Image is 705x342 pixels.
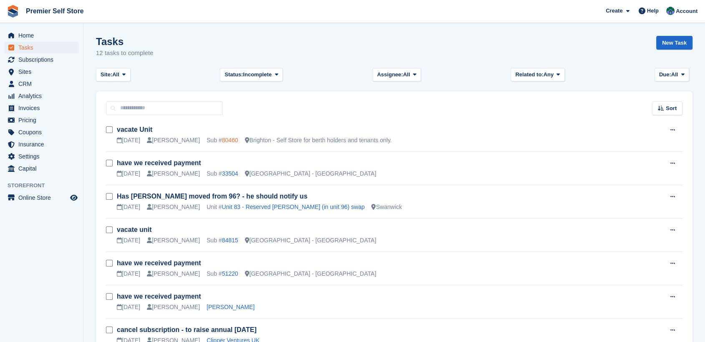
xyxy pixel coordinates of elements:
[117,259,201,267] a: have we received payment
[117,269,140,278] div: [DATE]
[515,70,543,79] span: Related to:
[96,36,154,47] h1: Tasks
[18,126,68,138] span: Coupons
[655,68,689,82] button: Due: All
[543,70,554,79] span: Any
[117,193,307,200] a: Has [PERSON_NAME] moved from 96? - he should notify us
[117,126,152,133] a: vacate Unit
[4,163,79,174] a: menu
[4,66,79,78] a: menu
[206,136,238,145] div: Sub #
[18,30,68,41] span: Home
[18,138,68,150] span: Insurance
[117,236,140,245] div: [DATE]
[7,5,19,18] img: stora-icon-8386f47178a22dfd0bd8f6a31ec36ba5ce8667c1dd55bd0f319d3a0aa187defe.svg
[245,236,376,245] div: [GEOGRAPHIC_DATA] - [GEOGRAPHIC_DATA]
[18,102,68,114] span: Invoices
[69,193,79,203] a: Preview store
[666,7,675,15] img: Jo Granger
[117,159,201,166] a: have we received payment
[222,204,365,210] a: Unit 83 - Reserved [PERSON_NAME] (in unit 96) swap
[147,236,200,245] div: [PERSON_NAME]
[117,303,140,312] div: [DATE]
[18,54,68,65] span: Subscriptions
[222,270,238,277] a: 51220
[117,169,140,178] div: [DATE]
[117,136,140,145] div: [DATE]
[147,269,200,278] div: [PERSON_NAME]
[224,70,243,79] span: Status:
[206,269,238,278] div: Sub #
[659,70,671,79] span: Due:
[117,326,257,333] a: cancel subscription - to raise annual [DATE]
[222,137,238,143] a: 80460
[18,66,68,78] span: Sites
[18,192,68,204] span: Online Store
[666,104,677,113] span: Sort
[18,90,68,102] span: Analytics
[647,7,659,15] span: Help
[245,136,392,145] div: Brighton - Self Store for berth holders and tenants only.
[4,114,79,126] a: menu
[373,68,421,82] button: Assignee: All
[96,48,154,58] p: 12 tasks to complete
[18,114,68,126] span: Pricing
[4,126,79,138] a: menu
[18,78,68,90] span: CRM
[112,70,119,79] span: All
[220,68,282,82] button: Status: Incomplete
[4,192,79,204] a: menu
[243,70,272,79] span: Incomplete
[4,42,79,53] a: menu
[147,203,200,211] div: [PERSON_NAME]
[606,7,622,15] span: Create
[101,70,112,79] span: Site:
[8,181,83,190] span: Storefront
[656,36,692,50] a: New Task
[18,151,68,162] span: Settings
[147,136,200,145] div: [PERSON_NAME]
[245,169,376,178] div: [GEOGRAPHIC_DATA] - [GEOGRAPHIC_DATA]
[4,102,79,114] a: menu
[371,203,402,211] div: Swanwick
[676,7,697,15] span: Account
[4,78,79,90] a: menu
[206,236,238,245] div: Sub #
[117,293,201,300] a: have we received payment
[96,68,131,82] button: Site: All
[147,303,200,312] div: [PERSON_NAME]
[147,169,200,178] div: [PERSON_NAME]
[671,70,678,79] span: All
[4,54,79,65] a: menu
[206,203,365,211] div: Unit #
[403,70,410,79] span: All
[206,169,238,178] div: Sub #
[4,90,79,102] a: menu
[117,203,140,211] div: [DATE]
[4,151,79,162] a: menu
[18,42,68,53] span: Tasks
[377,70,403,79] span: Assignee:
[4,138,79,150] a: menu
[222,170,238,177] a: 33504
[18,163,68,174] span: Capital
[23,4,87,18] a: Premier Self Store
[222,237,238,244] a: 84815
[245,269,376,278] div: [GEOGRAPHIC_DATA] - [GEOGRAPHIC_DATA]
[117,226,152,233] a: vacate unit
[511,68,564,82] button: Related to: Any
[4,30,79,41] a: menu
[206,304,254,310] a: [PERSON_NAME]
